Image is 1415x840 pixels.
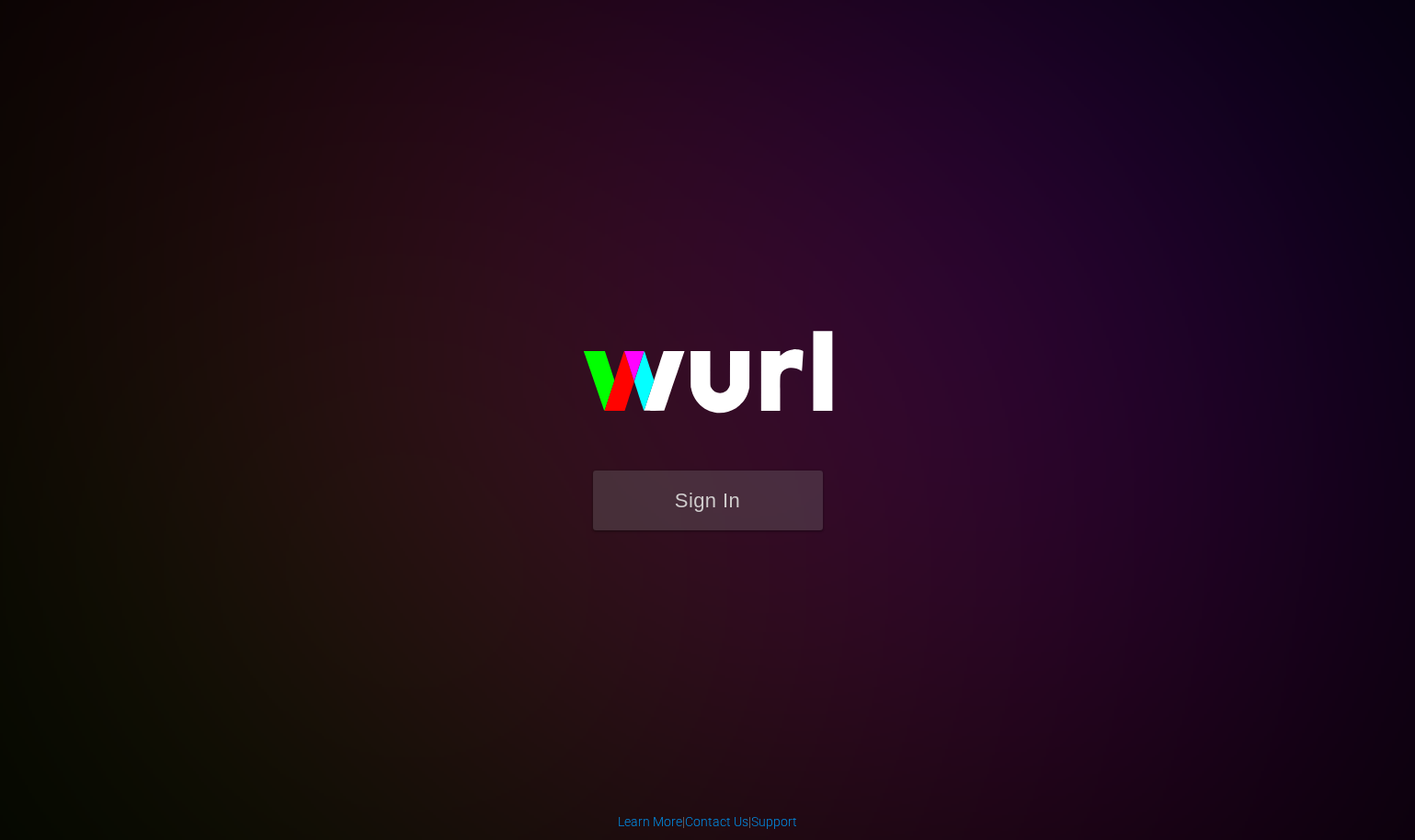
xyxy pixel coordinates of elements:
[618,812,797,831] div: | |
[524,291,892,470] img: wurl-logo-on-black-223613ac3d8ba8fe6dc639794a292ebdb59501304c7dfd60c99c58986ef67473.svg
[618,814,682,829] a: Learn More
[751,814,797,829] a: Support
[685,814,748,829] a: Contact Us
[593,471,823,530] button: Sign In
